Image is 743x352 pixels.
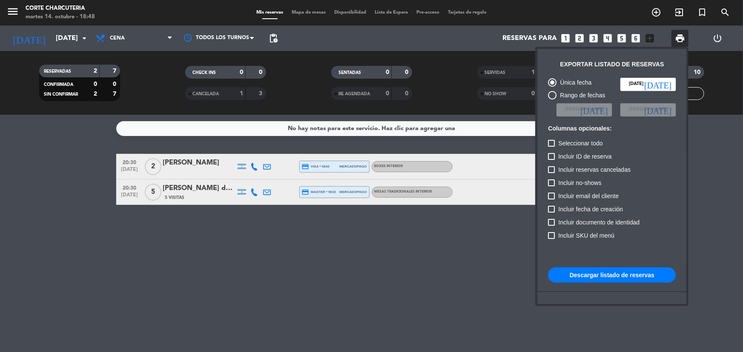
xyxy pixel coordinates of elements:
div: Exportar listado de reservas [560,60,664,69]
i: [DATE] [644,80,671,88]
span: Incluir email del cliente [558,191,619,201]
i: [DATE] [580,105,608,114]
div: Rango de fechas [557,91,605,100]
button: Descargar listado de reservas [548,267,676,283]
span: [PERSON_NAME] [565,106,603,114]
span: Incluir fecha de creación [558,204,623,214]
div: Única fecha [557,78,591,88]
span: print [675,33,685,43]
h6: Columnas opcionales: [548,125,676,132]
span: [PERSON_NAME] [629,106,667,114]
span: Incluir reservas canceladas [558,165,631,175]
i: [DATE] [644,105,671,114]
span: Seleccionar todo [558,138,602,148]
span: Incluir no-shows [558,178,601,188]
span: Incluir documento de identidad [558,217,640,227]
span: Incluir SKU del menú [558,230,614,241]
span: Incluir ID de reserva [558,151,611,162]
